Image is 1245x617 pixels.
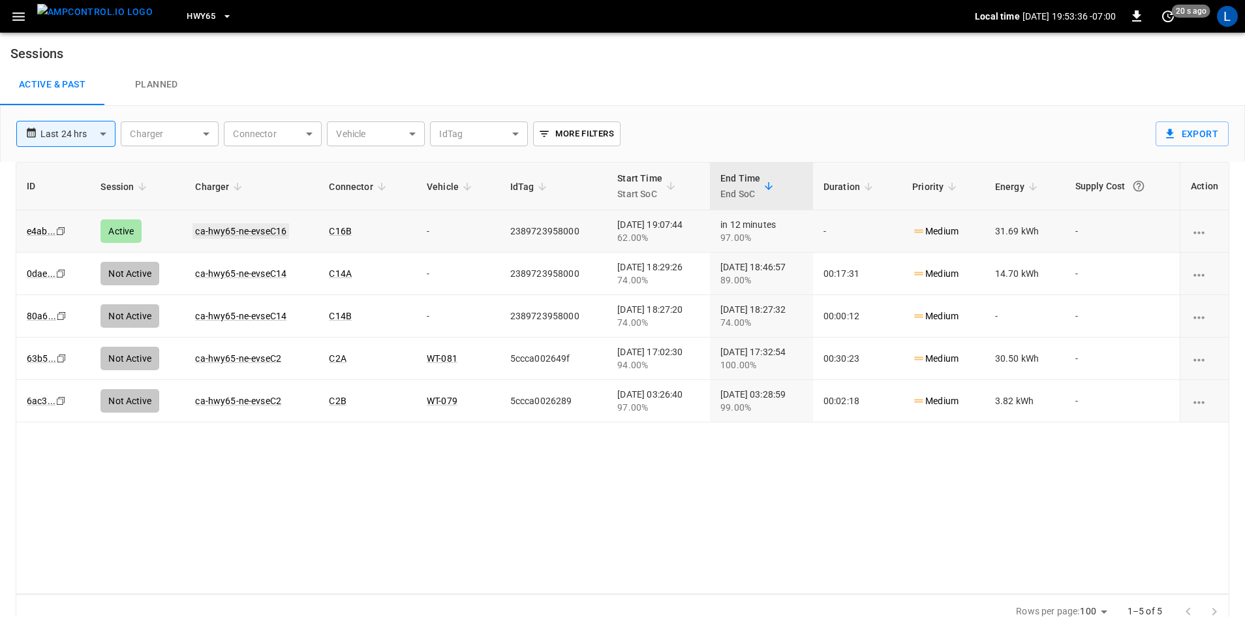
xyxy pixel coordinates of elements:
[720,261,803,287] div: [DATE] 18:46:57
[985,210,1065,253] td: 31.69 kWh
[1127,174,1150,198] button: The cost of your charging session based on your supply rates
[720,316,803,329] div: 74.00%
[1191,267,1218,280] div: charging session options
[55,309,69,323] div: copy
[100,389,159,413] div: Not Active
[181,4,238,29] button: HWY65
[1065,338,1180,380] td: -
[720,231,803,244] div: 97.00%
[720,186,760,202] p: End SoC
[1217,6,1238,27] div: profile-icon
[720,274,803,287] div: 89.00%
[912,267,959,281] p: Medium
[1022,10,1116,23] p: [DATE] 19:53:36 -07:00
[720,345,803,372] div: [DATE] 17:32:54
[720,218,803,244] div: in 12 minutes
[100,304,159,328] div: Not Active
[500,380,607,422] td: 5ccca0026289
[500,338,607,380] td: 5ccca002649f
[416,253,500,295] td: -
[720,303,803,329] div: [DATE] 18:27:32
[617,170,662,202] div: Start Time
[813,338,902,380] td: 00:30:23
[500,295,607,338] td: 2389723958000
[195,311,286,321] a: ca-hwy65-ne-evseC14
[27,311,56,321] a: 80a6...
[1172,5,1210,18] span: 20 s ago
[16,162,1229,594] div: sessions table
[55,266,68,281] div: copy
[617,261,699,287] div: [DATE] 18:29:26
[55,224,68,238] div: copy
[617,401,699,414] div: 97.00%
[813,380,902,422] td: 00:02:18
[510,179,551,195] span: IdTag
[329,353,346,364] a: C2A
[985,253,1065,295] td: 14.70 kWh
[823,179,877,195] span: Duration
[1191,394,1218,407] div: charging session options
[329,396,346,406] a: C2B
[500,253,607,295] td: 2389723958000
[617,274,699,287] div: 74.00%
[720,358,803,372] div: 100.00%
[813,210,902,253] td: -
[100,219,142,243] div: Active
[40,121,115,146] div: Last 24 hrs
[813,295,902,338] td: 00:00:12
[1158,6,1178,27] button: set refresh interval
[975,10,1020,23] p: Local time
[187,9,215,24] span: HWY65
[912,225,959,238] p: Medium
[195,353,281,364] a: ca-hwy65-ne-evseC2
[329,226,352,236] a: C16B
[427,179,476,195] span: Vehicle
[1065,253,1180,295] td: -
[813,253,902,295] td: 00:17:31
[720,170,760,202] div: End Time
[533,121,620,146] button: More Filters
[55,394,68,408] div: copy
[27,353,56,364] a: 63b5...
[329,311,352,321] a: C14B
[16,163,90,210] th: ID
[416,210,500,253] td: -
[995,179,1041,195] span: Energy
[617,345,699,372] div: [DATE] 17:02:30
[1065,295,1180,338] td: -
[617,358,699,372] div: 94.00%
[617,388,699,414] div: [DATE] 03:26:40
[1180,163,1229,210] th: Action
[720,170,777,202] span: End TimeEnd SoC
[27,268,55,279] a: 0dae...
[195,268,286,279] a: ca-hwy65-ne-evseC14
[720,401,803,414] div: 99.00%
[1156,121,1229,146] button: Export
[617,316,699,329] div: 74.00%
[192,223,289,239] a: ca-hwy65-ne-evseC16
[912,309,959,323] p: Medium
[100,347,159,370] div: Not Active
[912,352,959,366] p: Medium
[985,380,1065,422] td: 3.82 kWh
[329,268,352,279] a: C14A
[912,394,959,408] p: Medium
[500,210,607,253] td: 2389723958000
[1191,352,1218,365] div: charging session options
[1075,174,1169,198] div: Supply Cost
[985,295,1065,338] td: -
[27,226,55,236] a: e4ab...
[55,351,69,366] div: copy
[617,186,662,202] p: Start SoC
[16,163,1229,422] table: sessions table
[985,338,1065,380] td: 30.50 kWh
[195,396,281,406] a: ca-hwy65-ne-evseC2
[329,179,390,195] span: Connector
[100,262,159,285] div: Not Active
[617,303,699,329] div: [DATE] 18:27:20
[100,179,151,195] span: Session
[416,295,500,338] td: -
[37,4,153,20] img: ampcontrol.io logo
[1065,380,1180,422] td: -
[1191,309,1218,323] div: charging session options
